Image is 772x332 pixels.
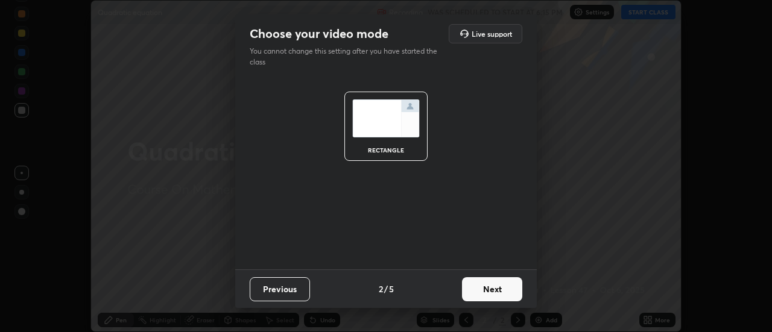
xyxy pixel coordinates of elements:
h4: 5 [389,283,394,295]
img: normalScreenIcon.ae25ed63.svg [352,99,420,137]
p: You cannot change this setting after you have started the class [250,46,445,67]
button: Previous [250,277,310,301]
div: rectangle [362,147,410,153]
h4: / [384,283,388,295]
h4: 2 [379,283,383,295]
h5: Live support [472,30,512,37]
button: Next [462,277,522,301]
h2: Choose your video mode [250,26,388,42]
